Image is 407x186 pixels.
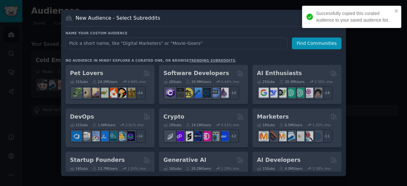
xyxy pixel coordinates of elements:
[66,31,341,35] h3: Name your custom audience
[66,38,287,49] input: Pick a short name, like "Digital Marketers" or "Movie-Goers"
[76,15,160,21] h3: New Audience - Select Subreddits
[394,8,399,13] button: close
[189,59,235,62] a: trending subreddits
[66,58,237,63] div: No audience in mind? Explore a curated one, or browse .
[292,38,341,49] button: Find Communities
[316,10,392,24] div: Successfully copied this curated audience to your saved audience list.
